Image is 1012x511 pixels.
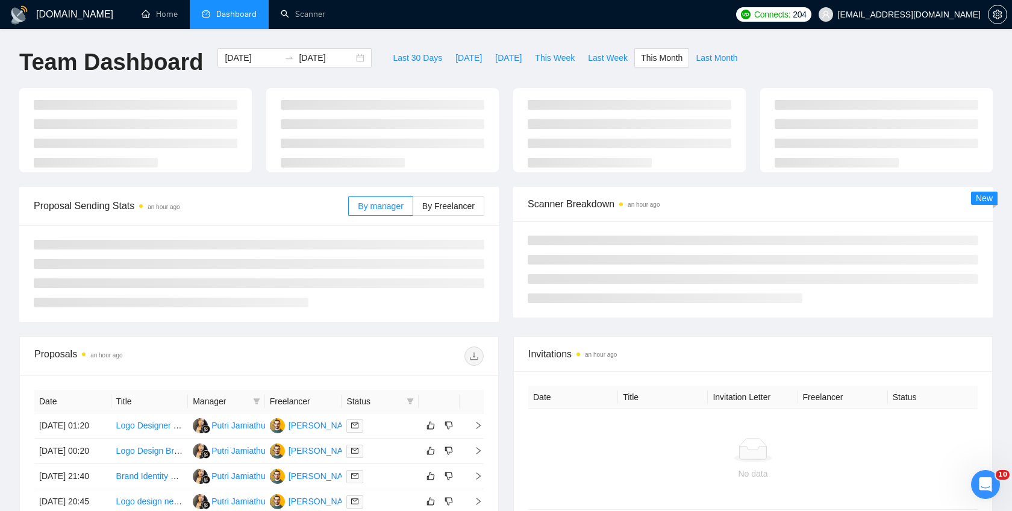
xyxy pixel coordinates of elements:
time: an hour ago [585,351,617,358]
span: right [464,421,483,430]
img: KA [270,494,285,509]
td: [DATE] 01:20 [34,413,111,439]
input: Start date [225,51,280,64]
span: Last 30 Days [393,51,442,64]
span: Manager [193,395,248,408]
td: Brand Identity Designer Needed for a Lawn Maintenance, Landscaping & Snow Removal Company [111,464,189,489]
a: KA[PERSON_NAME] [270,420,358,430]
span: like [426,446,435,456]
a: Logo Design Brand Design [116,446,217,456]
span: right [464,497,483,506]
span: like [426,471,435,481]
span: right [464,472,483,480]
a: KA[PERSON_NAME] [270,496,358,506]
span: By manager [358,201,403,211]
th: Freelancer [798,386,888,409]
span: Proposal Sending Stats [34,198,348,213]
td: Logo Design Brand Design [111,439,189,464]
img: upwork-logo.png [741,10,751,19]
input: End date [299,51,354,64]
span: [DATE] [495,51,522,64]
span: dislike [445,421,453,430]
img: gigradar-bm.png [202,450,210,459]
a: searchScanner [281,9,325,19]
span: Status [346,395,402,408]
td: [DATE] 21:40 [34,464,111,489]
img: KA [270,469,285,484]
span: filter [407,398,414,405]
td: [DATE] 00:20 [34,439,111,464]
button: like [423,494,438,509]
span: mail [351,498,358,505]
span: mail [351,422,358,429]
time: an hour ago [628,201,660,208]
span: filter [404,392,416,410]
th: Invitation Letter [708,386,798,409]
span: right [464,447,483,455]
button: dislike [442,444,456,458]
span: mail [351,447,358,454]
button: Last 30 Days [386,48,449,67]
span: By Freelancer [422,201,475,211]
button: This Month [634,48,689,67]
th: Status [888,386,978,409]
button: This Week [528,48,581,67]
span: This Week [535,51,575,64]
img: PJ [193,469,208,484]
a: PJPutri Jamiathus [193,496,269,506]
a: Logo Designer Needed for High-End Woodworking & Craftsmanship Brand [116,421,396,430]
button: [DATE] [449,48,489,67]
span: mail [351,472,358,480]
h1: Team Dashboard [19,48,203,77]
span: like [426,497,435,506]
img: gigradar-bm.png [202,501,210,509]
span: Last Month [696,51,737,64]
a: homeHome [142,9,178,19]
a: KA[PERSON_NAME] [270,471,358,480]
th: Date [34,390,111,413]
span: filter [253,398,260,405]
time: an hour ago [90,352,122,359]
td: Logo Designer Needed for High-End Woodworking & Craftsmanship Brand [111,413,189,439]
span: Last Week [588,51,628,64]
button: dislike [442,418,456,433]
img: KA [270,418,285,433]
a: Brand Identity Designer Needed for a Lawn Maintenance, Landscaping & Snow Removal Company [116,471,487,481]
div: Proposals [34,346,259,366]
div: [PERSON_NAME] [289,495,358,508]
a: setting [988,10,1007,19]
div: Putri Jamiathus [211,495,269,508]
a: KA[PERSON_NAME] [270,445,358,455]
span: This Month [641,51,682,64]
button: like [423,444,438,458]
th: Title [618,386,708,409]
span: filter [251,392,263,410]
div: [PERSON_NAME] [289,469,358,483]
button: dislike [442,494,456,509]
button: dislike [442,469,456,483]
button: Last Week [581,48,634,67]
img: KA [270,444,285,459]
img: PJ [193,494,208,509]
div: [PERSON_NAME] [289,444,358,457]
span: swap-right [284,53,294,63]
div: No data [538,467,968,480]
span: dislike [445,471,453,481]
button: [DATE] [489,48,528,67]
th: Freelancer [265,390,342,413]
span: 204 [793,8,806,21]
span: dislike [445,497,453,506]
div: Putri Jamiathus [211,469,269,483]
div: [PERSON_NAME] [289,419,358,432]
a: PJPutri Jamiathus [193,445,269,455]
button: setting [988,5,1007,24]
span: Connects: [754,8,790,21]
span: Scanner Breakdown [528,196,978,212]
button: Last Month [689,48,744,67]
span: like [426,421,435,430]
time: an hour ago [148,204,180,210]
a: PJPutri Jamiathus [193,420,269,430]
span: setting [989,10,1007,19]
a: PJPutri Jamiathus [193,471,269,480]
button: like [423,418,438,433]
